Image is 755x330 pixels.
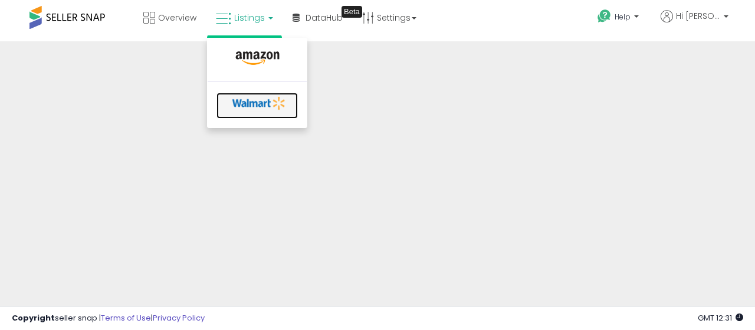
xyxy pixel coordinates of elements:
img: tab_keywords_by_traffic_grey.svg [117,68,127,78]
span: Listings [234,12,265,24]
div: seller snap | | [12,313,205,324]
div: Tooltip anchor [342,6,362,18]
a: Privacy Policy [153,312,205,324]
span: DataHub [306,12,343,24]
span: Help [615,12,631,22]
div: Keywords by Traffic [130,70,199,77]
img: logo_orange.svg [19,19,28,28]
div: Domain Overview [45,70,106,77]
a: Terms of Use [101,312,151,324]
div: Domain: [DOMAIN_NAME] [31,31,130,40]
a: Hi [PERSON_NAME] [661,10,728,37]
span: 2025-10-10 12:31 GMT [698,312,743,324]
div: v 4.0.25 [33,19,58,28]
img: website_grey.svg [19,31,28,40]
img: tab_domain_overview_orange.svg [32,68,41,78]
span: Overview [158,12,196,24]
strong: Copyright [12,312,55,324]
i: Get Help [597,9,612,24]
span: Hi [PERSON_NAME] [676,10,720,22]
